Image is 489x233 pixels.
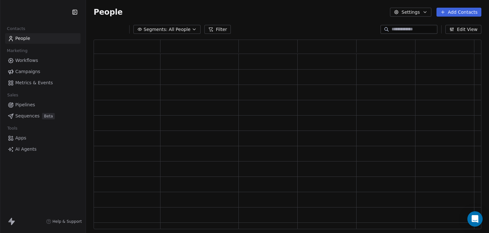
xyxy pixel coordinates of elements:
a: Pipelines [5,100,81,110]
button: Settings [390,8,431,17]
a: Campaigns [5,66,81,77]
span: Campaigns [15,68,40,75]
a: SequencesBeta [5,111,81,121]
button: Edit View [445,25,481,34]
span: Pipelines [15,101,35,108]
span: Beta [42,113,55,119]
a: People [5,33,81,44]
span: Tools [4,124,20,133]
span: People [94,7,123,17]
a: AI Agents [5,144,81,154]
span: All People [169,26,190,33]
span: Apps [15,135,26,141]
a: Workflows [5,55,81,66]
a: Apps [5,133,81,143]
span: People [15,35,30,42]
span: Marketing [4,46,30,56]
div: Open Intercom Messenger [467,211,483,227]
span: Sales [4,90,21,100]
button: Filter [204,25,231,34]
a: Help & Support [46,219,82,224]
span: Workflows [15,57,38,64]
span: Sequences [15,113,39,119]
button: Add Contacts [436,8,481,17]
a: Metrics & Events [5,78,81,88]
span: Help & Support [53,219,82,224]
span: Metrics & Events [15,79,53,86]
span: AI Agents [15,146,37,153]
span: Segments: [144,26,167,33]
span: Contacts [4,24,28,34]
